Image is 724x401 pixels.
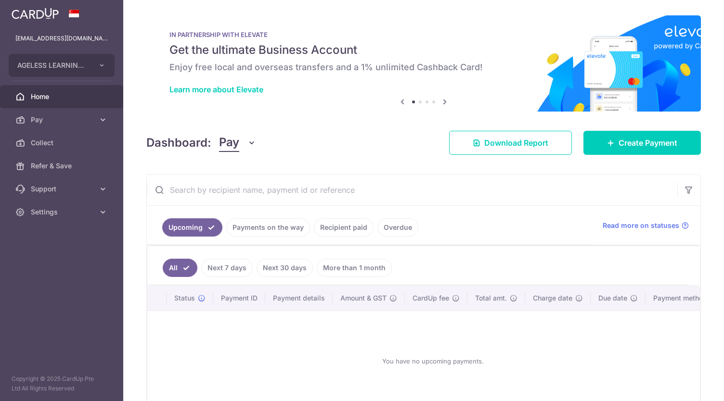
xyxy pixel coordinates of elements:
a: Overdue [377,218,418,237]
span: Download Report [484,137,548,149]
a: Download Report [449,131,572,155]
span: Pay [31,115,94,125]
span: Home [31,92,94,101]
th: Payment method [646,286,719,311]
img: CardUp [12,8,59,19]
a: Payments on the way [226,218,310,237]
a: Upcoming [162,218,222,237]
button: Pay [219,134,256,152]
a: Next 7 days [201,259,253,277]
span: Create Payment [619,137,677,149]
img: Renovation banner [146,15,701,112]
a: Read more on statuses [603,221,689,230]
span: Collect [31,138,94,148]
span: Read more on statuses [603,221,679,230]
input: Search by recipient name, payment id or reference [147,175,677,205]
a: Learn more about Elevate [169,85,263,94]
span: Total amt. [475,293,507,303]
span: Due date [598,293,627,303]
p: IN PARTNERSHIP WITH ELEVATE [169,31,678,38]
span: Settings [31,207,94,217]
span: Status [174,293,195,303]
p: [EMAIL_ADDRESS][DOMAIN_NAME] [15,34,108,43]
span: AGELESS LEARNING SINGAPORE PTE. LTD. [17,61,89,70]
span: Refer & Save [31,161,94,171]
span: Charge date [533,293,572,303]
h6: Enjoy free local and overseas transfers and a 1% unlimited Cashback Card! [169,62,678,73]
th: Payment details [265,286,333,311]
h4: Dashboard: [146,134,211,151]
a: All [163,259,197,277]
a: Recipient paid [314,218,374,237]
span: CardUp fee [413,293,449,303]
span: Pay [219,134,239,152]
th: Payment ID [213,286,265,311]
a: More than 1 month [317,259,392,277]
span: Amount & GST [340,293,387,303]
button: AGELESS LEARNING SINGAPORE PTE. LTD. [9,54,115,77]
a: Next 30 days [257,259,313,277]
h5: Get the ultimate Business Account [169,42,678,58]
a: Create Payment [583,131,701,155]
span: Support [31,184,94,194]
